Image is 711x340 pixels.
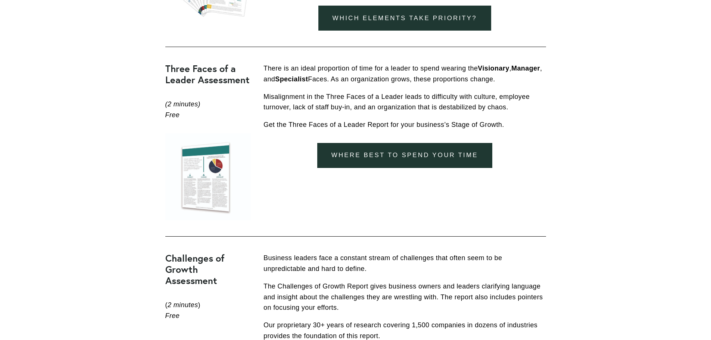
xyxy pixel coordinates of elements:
[275,75,308,83] strong: Specialist
[263,281,546,313] p: The Challenges of Growth Report gives business owners and leaders clarifying language and insight...
[165,252,227,287] strong: Challenges of Growth Assessment
[511,65,540,72] strong: Manager
[165,312,180,319] em: Free
[165,100,200,119] em: (2 minutes) Free
[168,301,198,309] em: 2 minutes
[318,6,491,31] a: Which elements take priority?
[263,253,546,274] p: Business leaders face a constant stream of challenges that often seem to be unpredictable and har...
[263,91,546,113] p: Misalignment in the Three Faces of a Leader leads to difficulty with culture, employee turnover, ...
[263,119,546,130] p: Get the Three Faces of a Leader Report for your business’s Stage of Growth.
[263,63,546,85] p: There is an ideal proportion of time for a leader to spend wearing the , , and Faces. As an organ...
[165,62,250,86] strong: Three Faces of a Leader Assessment
[165,300,251,321] p: ( )
[478,65,509,72] strong: Visionary
[317,143,492,168] a: where best to spend your time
